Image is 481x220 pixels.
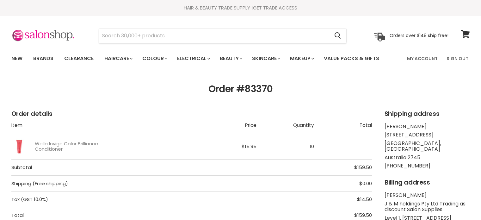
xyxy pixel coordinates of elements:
a: Wella Invigo Color Brilliance Conditioner [35,141,121,152]
a: Electrical [172,52,214,65]
img: Wella Brilliance Conditioner [11,138,27,154]
li: [PHONE_NUMBER] [385,163,470,169]
iframe: Gorgias live chat messenger [449,190,475,214]
h2: Billing address [385,179,470,186]
input: Search [99,28,330,43]
a: Clearance [59,52,98,65]
th: Item [11,123,199,133]
span: $0.00 [359,180,372,187]
li: [PERSON_NAME] [385,192,470,198]
li: Australia 2745 [385,155,470,160]
h2: Shipping address [385,110,470,117]
ul: Main menu [7,49,394,68]
td: 10 [256,133,314,160]
a: Brands [28,52,58,65]
a: Makeup [285,52,318,65]
span: Tax (GST 10.0%) [11,191,314,207]
div: HAIR & BEAUTY TRADE SUPPLY | [3,5,478,11]
a: Beauty [215,52,246,65]
p: Orders over $149 ship free! [390,33,448,38]
h1: Order #83370 [11,84,470,95]
a: GET TRADE ACCESS [253,4,297,11]
form: Product [99,28,347,43]
a: New [7,52,27,65]
a: Colour [138,52,171,65]
li: [GEOGRAPHIC_DATA], [GEOGRAPHIC_DATA] [385,141,470,152]
th: Quantity [256,123,314,133]
span: $159.50 [354,212,372,218]
th: Price [199,123,256,133]
nav: Main [3,49,478,68]
a: Haircare [100,52,136,65]
li: J & M holdings Pty Ltd Trading as discount Salon Supplies [385,201,470,213]
button: Search [330,28,346,43]
span: Shipping (Free shipping) [11,175,314,191]
a: My Account [403,52,441,65]
span: $15.95 [242,143,256,150]
li: [STREET_ADDRESS] [385,132,470,138]
a: Value Packs & Gifts [319,52,384,65]
span: Subtotal [11,160,314,175]
span: $159.50 [354,164,372,171]
h2: Order details [11,110,372,117]
span: $14.50 [357,196,372,203]
a: Sign Out [443,52,472,65]
li: [PERSON_NAME] [385,124,470,129]
th: Total [314,123,372,133]
a: Skincare [247,52,284,65]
